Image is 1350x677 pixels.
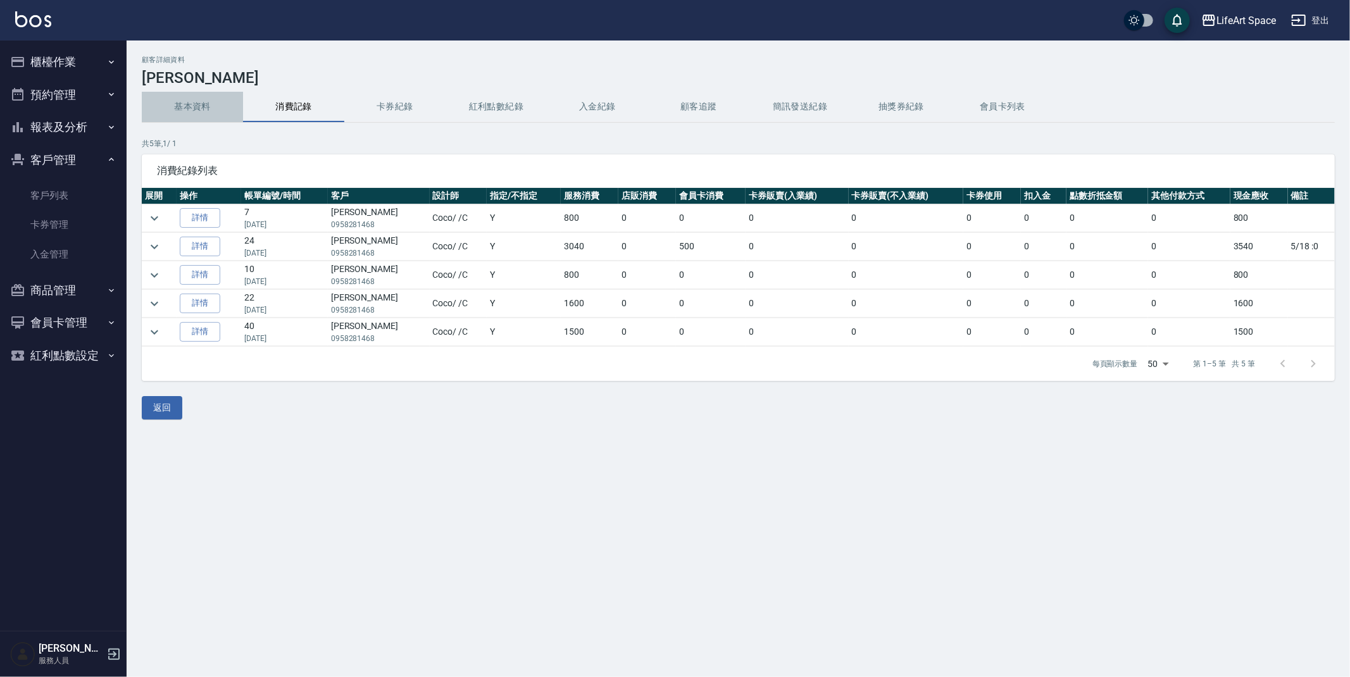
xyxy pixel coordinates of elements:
[241,290,327,318] td: 22
[5,78,122,111] button: 預約管理
[1092,358,1138,370] p: 每頁顯示數量
[1066,204,1148,232] td: 0
[5,181,122,210] a: 客戶列表
[1230,290,1288,318] td: 1600
[1021,318,1066,346] td: 0
[1021,233,1066,261] td: 0
[1021,204,1066,232] td: 0
[145,237,164,256] button: expand row
[963,204,1021,232] td: 0
[487,290,561,318] td: Y
[648,92,749,122] button: 顧客追蹤
[561,261,618,289] td: 800
[618,233,676,261] td: 0
[1230,233,1288,261] td: 3540
[1148,233,1230,261] td: 0
[561,204,618,232] td: 800
[849,290,964,318] td: 0
[142,69,1335,87] h3: [PERSON_NAME]
[851,92,952,122] button: 抽獎券紀錄
[1066,233,1148,261] td: 0
[145,266,164,285] button: expand row
[241,233,327,261] td: 24
[328,261,430,289] td: [PERSON_NAME]
[1066,188,1148,204] th: 點數折抵金額
[676,290,746,318] td: 0
[1196,8,1281,34] button: LifeArt Space
[1286,9,1335,32] button: 登出
[618,204,676,232] td: 0
[746,318,848,346] td: 0
[180,322,220,342] a: 詳情
[963,290,1021,318] td: 0
[10,642,35,667] img: Person
[749,92,851,122] button: 簡訊發送紀錄
[1230,204,1288,232] td: 800
[1230,261,1288,289] td: 800
[676,318,746,346] td: 0
[1216,13,1276,28] div: LifeArt Space
[676,233,746,261] td: 500
[547,92,648,122] button: 入金紀錄
[446,92,547,122] button: 紅利點數紀錄
[331,276,427,287] p: 0958281468
[5,144,122,177] button: 客戶管理
[430,318,487,346] td: Coco / /C
[849,261,964,289] td: 0
[328,290,430,318] td: [PERSON_NAME]
[180,237,220,256] a: 詳情
[963,188,1021,204] th: 卡券使用
[142,396,182,419] button: 返回
[145,294,164,313] button: expand row
[244,276,324,287] p: [DATE]
[180,294,220,313] a: 詳情
[142,188,177,204] th: 展開
[1021,188,1066,204] th: 扣入金
[1148,188,1230,204] th: 其他付款方式
[1066,261,1148,289] td: 0
[145,209,164,228] button: expand row
[142,92,243,122] button: 基本資料
[952,92,1053,122] button: 會員卡列表
[1194,358,1255,370] p: 第 1–5 筆 共 5 筆
[1230,318,1288,346] td: 1500
[676,188,746,204] th: 會員卡消費
[430,233,487,261] td: Coco / /C
[5,210,122,239] a: 卡券管理
[746,261,848,289] td: 0
[244,219,324,230] p: [DATE]
[849,318,964,346] td: 0
[849,204,964,232] td: 0
[676,204,746,232] td: 0
[1288,233,1335,261] td: 5/18 :0
[487,261,561,289] td: Y
[487,233,561,261] td: Y
[241,204,327,232] td: 7
[1148,318,1230,346] td: 0
[5,240,122,269] a: 入金管理
[157,165,1320,177] span: 消費紀錄列表
[430,188,487,204] th: 設計師
[963,318,1021,346] td: 0
[618,188,676,204] th: 店販消費
[676,261,746,289] td: 0
[487,204,561,232] td: Y
[177,188,241,204] th: 操作
[180,265,220,285] a: 詳情
[1066,290,1148,318] td: 0
[561,290,618,318] td: 1600
[5,46,122,78] button: 櫃檯作業
[39,655,103,666] p: 服務人員
[328,233,430,261] td: [PERSON_NAME]
[618,318,676,346] td: 0
[1021,290,1066,318] td: 0
[331,333,427,344] p: 0958281468
[5,274,122,307] button: 商品管理
[849,188,964,204] th: 卡券販賣(不入業績)
[1143,347,1173,381] div: 50
[430,204,487,232] td: Coco / /C
[39,642,103,655] h5: [PERSON_NAME]
[746,290,848,318] td: 0
[561,233,618,261] td: 3040
[241,261,327,289] td: 10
